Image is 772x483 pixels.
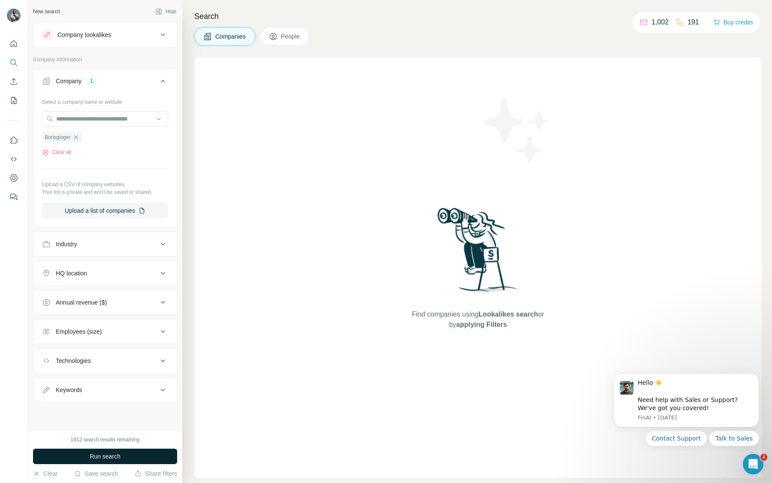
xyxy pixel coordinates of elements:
[743,454,763,474] iframe: Intercom live chat
[42,203,168,218] button: Upload a list of companies
[7,189,21,205] button: Feedback
[33,350,177,371] button: Technologies
[56,77,81,85] div: Company
[33,292,177,313] button: Annual revenue ($)
[33,263,177,284] button: HQ location
[33,234,177,254] button: Industry
[7,170,21,186] button: Dashboard
[7,36,21,51] button: Quick start
[33,71,177,95] button: Company1
[7,93,21,108] button: My lists
[7,9,21,22] img: Avatar
[71,436,140,444] div: 1912 search results remaining
[7,55,21,70] button: Search
[7,151,21,167] button: Use Surfe API
[56,298,107,307] div: Annual revenue ($)
[479,311,538,318] span: Lookalikes search
[33,8,60,15] div: New search
[56,269,87,278] div: HQ location
[56,240,77,248] div: Industry
[57,30,111,39] div: Company lookalikes
[281,32,301,41] span: People
[45,133,71,141] span: Borisgloger
[478,92,555,169] img: Surfe Illustration - Stars
[42,181,168,188] p: Upload a CSV of company websites.
[42,188,168,196] p: Your list is private and won't be saved or shared.
[42,95,168,106] div: Select a company name or website
[434,205,523,301] img: Surfe Illustration - Woman searching with binoculars
[33,469,57,478] button: Clear
[760,454,767,461] span: 1
[87,77,96,85] div: 1
[409,309,546,330] span: Find companies using or by
[194,10,762,22] h4: Search
[33,56,177,63] p: Company information
[33,24,177,45] button: Company lookalikes
[74,469,118,478] button: Save search
[651,17,669,27] p: 1,002
[7,133,21,148] button: Use Surfe on LinkedIn
[688,17,699,27] p: 191
[33,321,177,342] button: Employees (size)
[33,449,177,464] button: Run search
[149,5,182,18] button: Hide
[215,32,247,41] span: Companies
[56,356,91,365] div: Technologies
[90,452,121,461] span: Run search
[42,148,71,156] button: Clear all
[135,469,177,478] button: Share filters
[600,365,772,451] iframe: Intercom notifications message
[33,380,177,400] button: Keywords
[56,386,82,394] div: Keywords
[456,321,507,328] span: applying Filters
[56,327,102,336] div: Employees (size)
[7,74,21,89] button: Enrich CSV
[713,16,753,28] button: Buy credits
